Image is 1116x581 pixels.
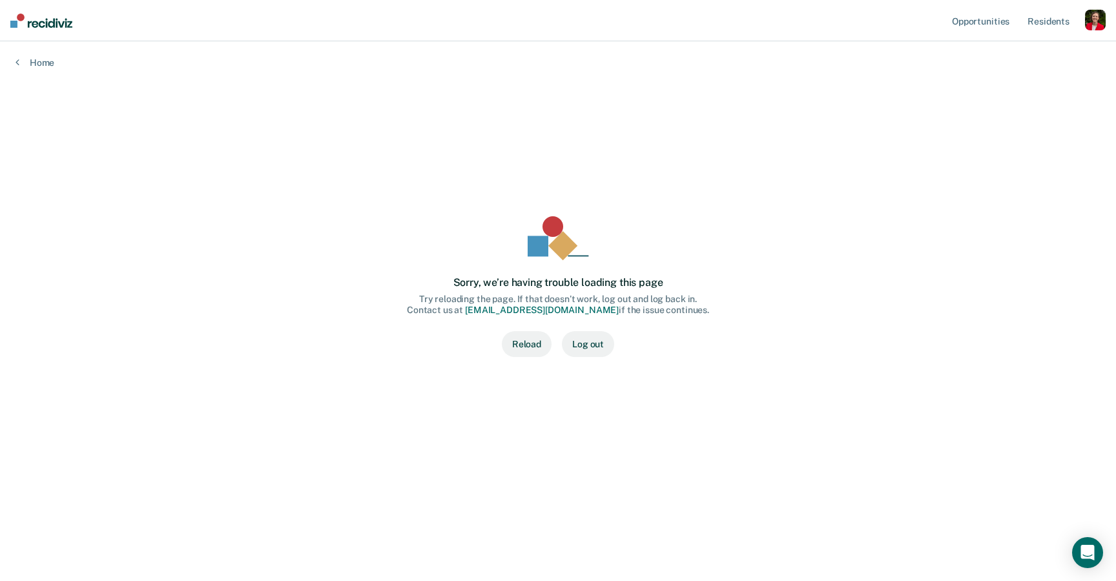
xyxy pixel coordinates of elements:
[10,14,72,28] img: Recidiviz
[453,276,663,289] div: Sorry, we’re having trouble loading this page
[407,294,709,316] div: Try reloading the page. If that doesn’t work, log out and log back in. Contact us at if the issue...
[1072,537,1103,568] div: Open Intercom Messenger
[15,57,1100,68] a: Home
[465,305,619,315] a: [EMAIL_ADDRESS][DOMAIN_NAME]
[502,331,552,357] button: Reload
[562,331,614,357] button: Log out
